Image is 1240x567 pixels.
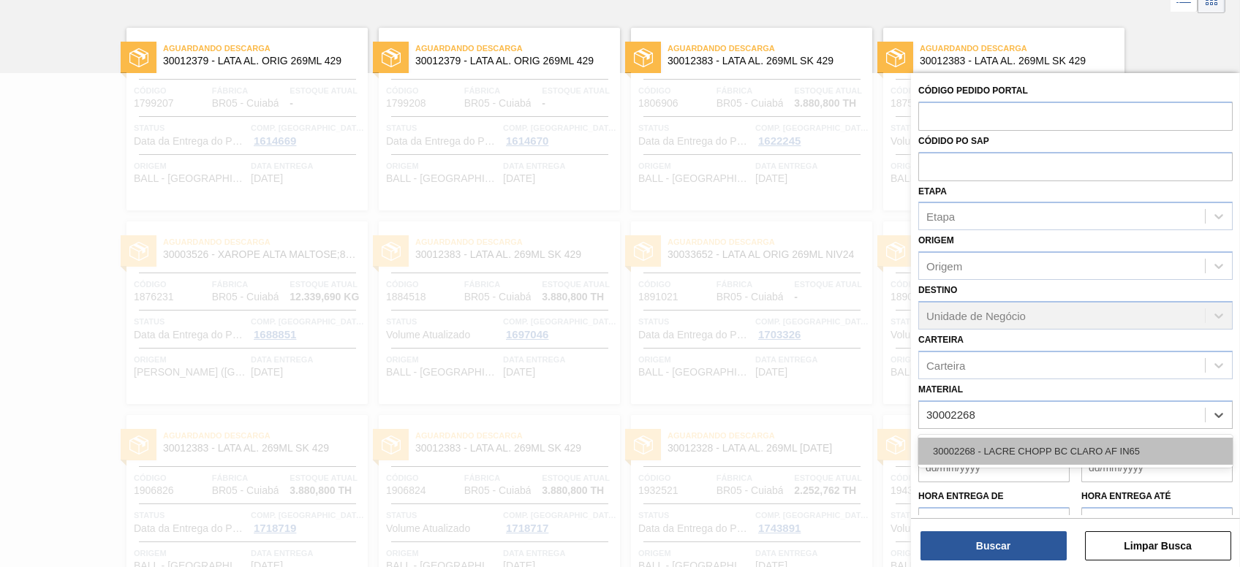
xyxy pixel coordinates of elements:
span: 30012383 - LATA AL. 269ML SK 429 [668,56,861,66]
label: Códido PO SAP [918,136,989,146]
label: Destino [918,285,957,295]
input: dd/mm/yyyy [918,453,1070,482]
span: 30012379 - LATA AL. ORIG 269ML 429 [163,56,356,66]
div: Origem [926,260,962,273]
span: 30012383 - LATA AL. 269ML SK 429 [920,56,1113,66]
img: status [129,48,148,67]
span: Aguardando Descarga [668,41,872,56]
div: Carteira [926,359,965,371]
span: Aguardando Descarga [163,41,368,56]
a: statusAguardando Descarga30012383 - LATA AL. 269ML SK 429Código1875114FábricaBR05 - CuiabáEstoque... [872,28,1124,210]
label: Etapa [918,186,947,197]
label: Código Pedido Portal [918,85,1028,96]
label: Hora entrega até [1081,486,1233,507]
span: Aguardando Descarga [415,41,620,56]
label: Hora entrega de [918,486,1070,507]
label: Origem [918,235,954,246]
div: 30002268 - LACRE CHOPP BC CLARO AF IN65 [918,438,1233,465]
input: dd/mm/yyyy [1081,453,1233,482]
span: 30012379 - LATA AL. ORIG 269ML 429 [415,56,608,66]
a: statusAguardando Descarga30012379 - LATA AL. ORIG 269ML 429Código1799208FábricaBR05 - CuiabáEstoq... [368,28,620,210]
label: Material [918,384,963,395]
a: statusAguardando Descarga30012379 - LATA AL. ORIG 269ML 429Código1799207FábricaBR05 - CuiabáEstoq... [116,28,368,210]
span: Aguardando Descarga [920,41,1124,56]
img: status [634,48,653,67]
a: statusAguardando Descarga30012383 - LATA AL. 269ML SK 429Código1806906FábricaBR05 - CuiabáEstoque... [620,28,872,210]
img: status [382,48,401,67]
label: Carteira [918,335,964,345]
div: Etapa [926,210,955,223]
img: status [886,48,905,67]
